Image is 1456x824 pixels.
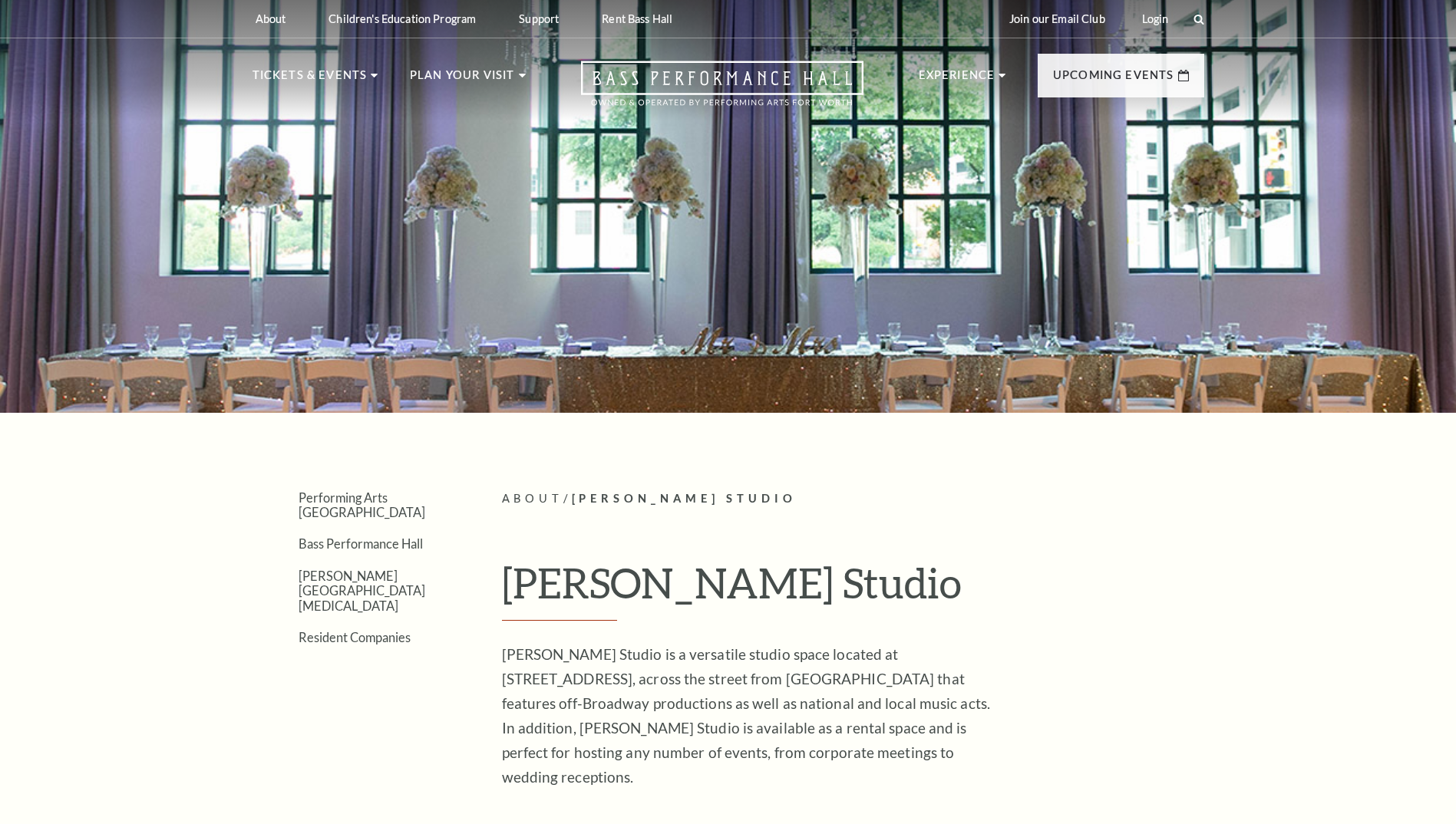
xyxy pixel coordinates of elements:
[919,66,995,94] p: Experience
[410,66,515,94] p: Plan Your Visit
[572,492,797,505] span: [PERSON_NAME] Studio
[299,630,411,644] a: Resident Companies
[256,12,286,25] p: About
[253,66,368,94] p: Tickets & Events
[602,12,672,25] p: Rent Bass Hall
[519,12,559,25] p: Support
[502,642,1001,789] p: [PERSON_NAME] Studio is a versatile studio space located at [STREET_ADDRESS], across the street f...
[502,558,1204,621] h1: [PERSON_NAME] Studio
[502,492,563,505] span: About
[299,536,423,551] a: Bass Performance Hall
[299,569,425,613] a: [PERSON_NAME][GEOGRAPHIC_DATA][MEDICAL_DATA]
[329,12,476,25] p: Children's Education Program
[502,489,1204,509] p: /
[1053,66,1174,94] p: Upcoming Events
[299,490,425,519] a: Performing Arts [GEOGRAPHIC_DATA]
